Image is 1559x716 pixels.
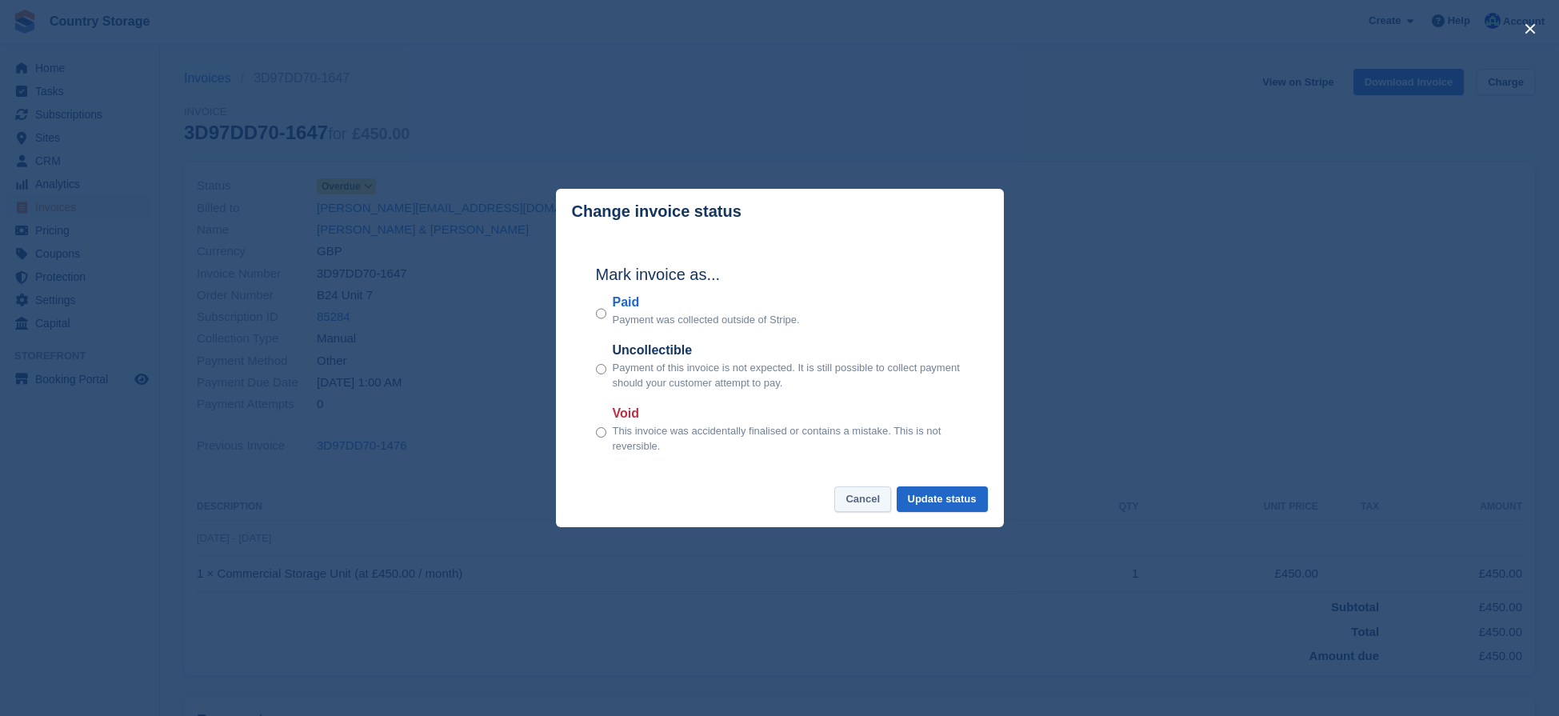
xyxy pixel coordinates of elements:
p: Change invoice status [572,202,742,221]
button: Cancel [834,486,891,513]
p: Payment of this invoice is not expected. It is still possible to collect payment should your cust... [613,360,964,391]
p: Payment was collected outside of Stripe. [613,312,800,328]
label: Paid [613,293,800,312]
button: close [1517,16,1543,42]
h2: Mark invoice as... [596,262,964,286]
label: Void [613,404,964,423]
label: Uncollectible [613,341,964,360]
button: Update status [897,486,988,513]
p: This invoice was accidentally finalised or contains a mistake. This is not reversible. [613,423,964,454]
